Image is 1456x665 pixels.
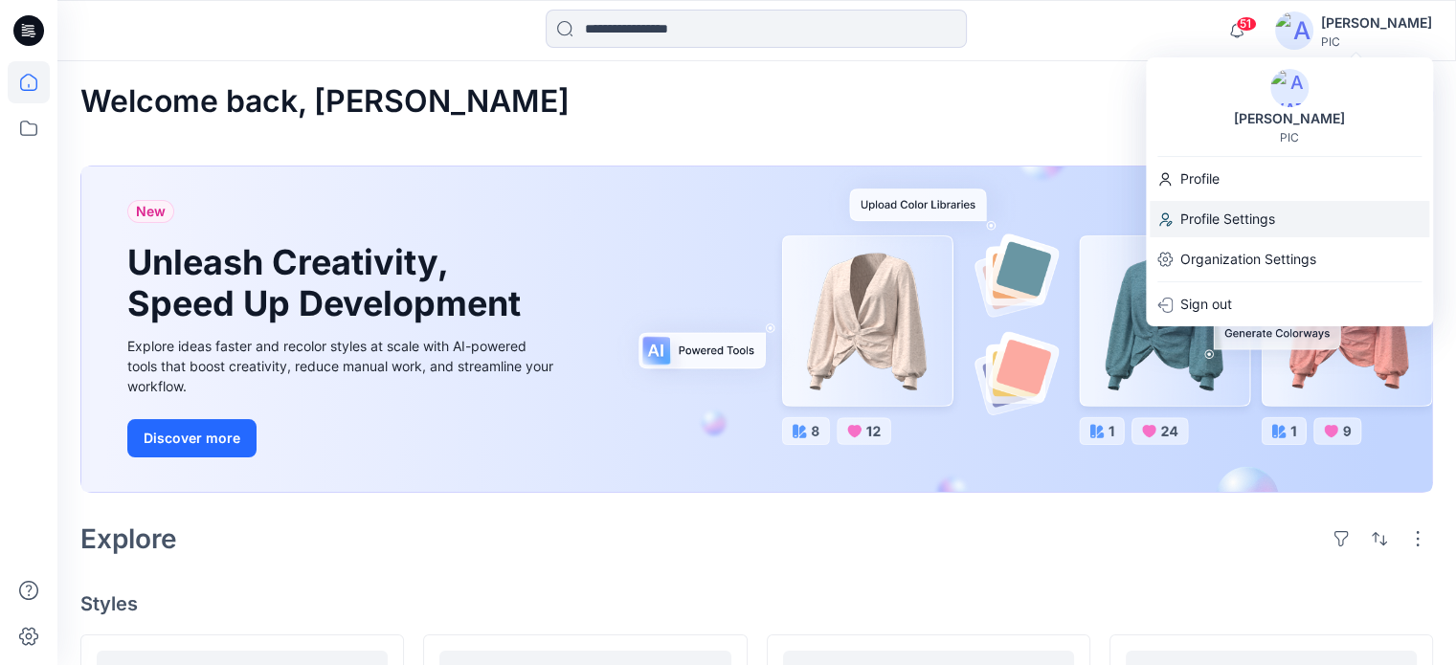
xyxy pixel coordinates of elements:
[1146,161,1433,197] a: Profile
[1180,201,1275,237] p: Profile Settings
[1222,107,1356,130] div: [PERSON_NAME]
[127,419,558,457] a: Discover more
[1146,241,1433,277] a: Organization Settings
[1280,130,1299,144] div: PIC
[127,336,558,396] div: Explore ideas faster and recolor styles at scale with AI-powered tools that boost creativity, red...
[1146,201,1433,237] a: Profile Settings
[1180,241,1316,277] p: Organization Settings
[1180,286,1232,322] p: Sign out
[1321,34,1432,49] div: PIC
[1270,69,1309,107] img: avatar
[1236,16,1257,32] span: 51
[127,419,257,457] button: Discover more
[80,84,570,120] h2: Welcome back, [PERSON_NAME]
[80,592,1433,615] h4: Styles
[1275,11,1313,50] img: avatar
[136,200,166,223] span: New
[1321,11,1432,34] div: [PERSON_NAME]
[127,242,529,324] h1: Unleash Creativity, Speed Up Development
[1180,161,1220,197] p: Profile
[80,523,177,554] h2: Explore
